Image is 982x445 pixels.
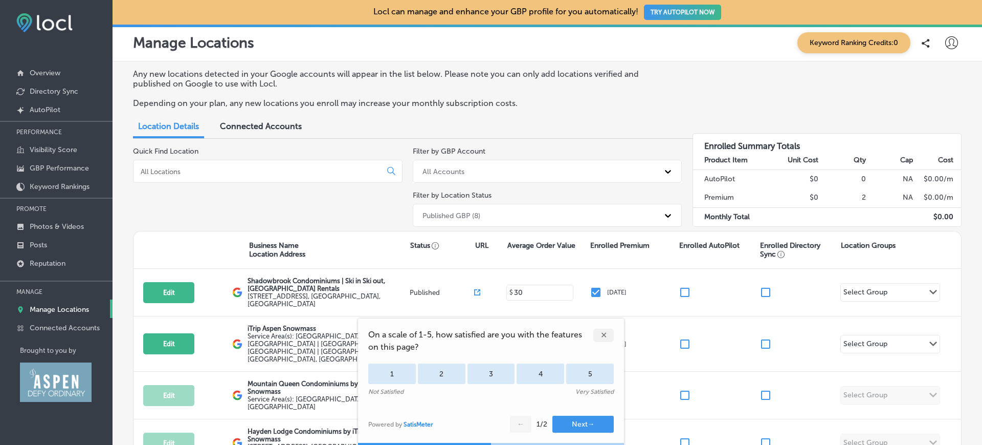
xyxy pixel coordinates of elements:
p: Brought to you by [20,347,113,354]
div: Not Satisfied [368,388,404,395]
div: Select Group [843,288,887,300]
img: logo [232,339,242,349]
span: Connected Accounts [220,121,302,131]
input: All Locations [140,167,379,176]
td: 2 [819,188,866,207]
td: $ 0.00 [913,207,961,226]
div: 1 / 2 [537,420,547,429]
button: Edit [143,385,194,406]
th: Qty [819,151,866,170]
strong: Product Item [704,156,748,164]
div: Published GBP (8) [422,211,480,220]
p: $ [509,289,513,296]
div: 4 [517,364,564,384]
div: Powered by [368,421,433,428]
button: ← [510,416,531,433]
p: Published [410,289,475,296]
p: Any new locations detected in your Google accounts will appear in the list below. Please note you... [133,69,672,89]
td: AutoPilot [693,169,772,188]
span: On a scale of 1-5, how satisfied are you with the features on this page? [368,329,593,353]
button: TRY AUTOPILOT NOW [644,5,721,20]
p: Enrolled AutoPilot [679,241,740,250]
p: Overview [30,69,60,77]
th: Unit Cost [772,151,819,170]
p: Enrolled Premium [590,241,650,250]
p: GBP Performance [30,164,89,173]
p: Enrolled Directory Sync [760,241,836,259]
p: Average Order Value [507,241,575,250]
p: AutoPilot [30,105,60,114]
label: Filter by Location Status [413,191,492,200]
span: Aspen, CO 81611, USA | Snowmass, CO 81654, USA | Snowmass Village, CO, USA [248,332,397,363]
label: [STREET_ADDRESS] , [GEOGRAPHIC_DATA], [GEOGRAPHIC_DATA] [248,292,407,308]
img: logo [232,287,242,298]
div: Very Satisfied [575,388,614,395]
p: Photos & Videos [30,222,84,231]
td: $ 0.00 /m [913,188,961,207]
span: Keyword Ranking Credits: 0 [797,32,910,53]
td: Monthly Total [693,207,772,226]
p: Depending on your plan, any new locations you enroll may increase your monthly subscription costs. [133,98,672,108]
td: $ 0.00 /m [913,169,961,188]
img: fda3e92497d09a02dc62c9cd864e3231.png [16,13,73,32]
p: Posts [30,241,47,249]
div: ✕ [593,329,614,342]
div: Select Group [843,340,887,351]
p: Manage Locations [133,34,254,51]
p: URL [475,241,488,250]
img: Aspen [20,363,92,402]
div: 3 [467,364,515,384]
td: Premium [693,188,772,207]
p: Keyword Rankings [30,182,90,191]
div: All Accounts [422,167,464,176]
p: iTrip Aspen Snowmass [248,325,407,332]
p: Manage Locations [30,305,89,314]
p: Mountain Queen Condominiums by iTrip Aspen Snowmass [248,380,407,395]
p: [DATE] [607,289,627,296]
th: Cap [866,151,914,170]
a: SatisMeter [404,421,433,428]
span: Location Details [138,121,199,131]
button: Edit [143,333,194,354]
button: Next→ [552,416,614,433]
td: $0 [772,188,819,207]
p: Status [410,241,475,250]
td: $0 [772,169,819,188]
p: Reputation [30,259,65,268]
h3: Enrolled Summary Totals [693,134,962,151]
p: Hayden Lodge Condominiums by iTrip Aspen Snowmass [248,428,407,443]
div: 2 [418,364,465,384]
td: NA [866,188,914,207]
p: Location Groups [841,241,896,250]
div: 1 [368,364,416,384]
button: Edit [143,282,194,303]
div: 5 [566,364,614,384]
img: logo [232,390,242,400]
p: Connected Accounts [30,324,100,332]
p: Shadowbrook Condominiums | Ski in Ski out, [GEOGRAPHIC_DATA] Rentals [248,277,407,292]
label: Quick Find Location [133,147,198,156]
td: 0 [819,169,866,188]
p: Visibility Score [30,145,77,154]
th: Cost [913,151,961,170]
p: Business Name Location Address [249,241,305,259]
label: Filter by GBP Account [413,147,485,156]
span: Aspen, CO 81611, USA [248,395,397,411]
p: Directory Sync [30,87,78,96]
td: NA [866,169,914,188]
